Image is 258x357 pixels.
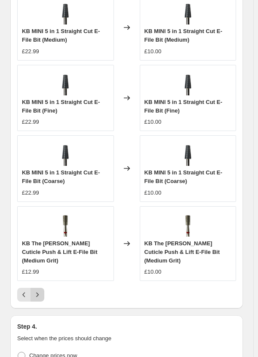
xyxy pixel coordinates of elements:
[22,99,100,114] span: KB MINI 5 in 1 Straight Cut E-File Bit (Fine)
[144,99,222,114] span: KB MINI 5 in 1 Straight Cut E-File Bit (Fine)
[17,288,31,302] button: Previous
[144,169,222,184] span: KB MINI 5 in 1 Straight Cut E-File Bit (Coarse)
[144,118,162,126] div: £10.00
[144,240,220,264] span: KB The [PERSON_NAME] Cuticle Push & Lift E-File Bit (Medium Grit)
[22,169,100,184] span: KB MINI 5 in 1 Straight Cut E-File Bit (Coarse)
[175,70,201,95] img: Mini_5_in_1_-_Straight_Cut_-_Medium_-_White_80x.png
[17,288,44,302] nav: Pagination
[31,288,44,302] button: Next
[144,189,162,197] div: £10.00
[17,334,236,343] p: Select when the prices should change
[22,189,39,197] div: £22.99
[22,268,39,276] div: £12.99
[52,140,78,166] img: Mini_5_in_1_-_Straight_Cut_-_Medium_-_White_80x.png
[144,28,222,43] span: KB MINI 5 in 1 Straight Cut E-File Bit (Medium)
[22,240,98,264] span: KB The [PERSON_NAME] Cuticle Push & Lift E-File Bit (Medium Grit)
[144,47,162,56] div: £10.00
[144,268,162,276] div: £10.00
[22,28,100,43] span: KB MINI 5 in 1 Straight Cut E-File Bit (Medium)
[22,47,39,56] div: £22.99
[22,118,39,126] div: £22.99
[175,140,201,166] img: Mini_5_in_1_-_Straight_Cut_-_Medium_-_White_80x.png
[52,211,78,237] img: Erin_-_Fine_-_White_80x.png
[52,70,78,95] img: Mini_5_in_1_-_Straight_Cut_-_Medium_-_White_80x.png
[17,322,236,331] h2: Step 4.
[175,211,201,237] img: Erin_-_Fine_-_White_80x.png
